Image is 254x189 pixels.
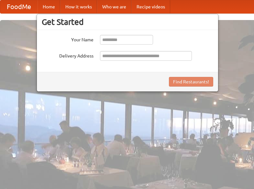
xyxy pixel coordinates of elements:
[131,0,170,13] a: Recipe videos
[60,0,97,13] a: How it works
[0,0,38,13] a: FoodMe
[42,35,94,43] label: Your Name
[97,0,131,13] a: Who we are
[38,0,60,13] a: Home
[42,51,94,59] label: Delivery Address
[169,77,213,87] button: Find Restaurants!
[42,17,213,27] h3: Get Started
